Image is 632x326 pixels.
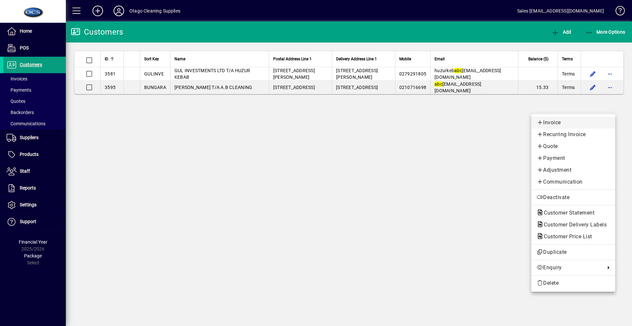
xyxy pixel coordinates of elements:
span: Customer Statement [537,210,598,216]
span: Recurring Invoice [537,131,610,138]
span: Customer Delivery Labels [537,222,610,228]
span: Invoice [537,119,610,127]
span: Deactivate [537,193,610,201]
span: Enquiry [537,264,602,272]
span: Quote [537,142,610,150]
span: Communication [537,178,610,186]
span: Adjustment [537,166,610,174]
button: Deactivate customer [531,192,615,203]
span: Delete [537,279,610,287]
span: Payment [537,154,610,162]
span: Duplicate [537,248,610,256]
span: Customer Price List [537,233,595,240]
